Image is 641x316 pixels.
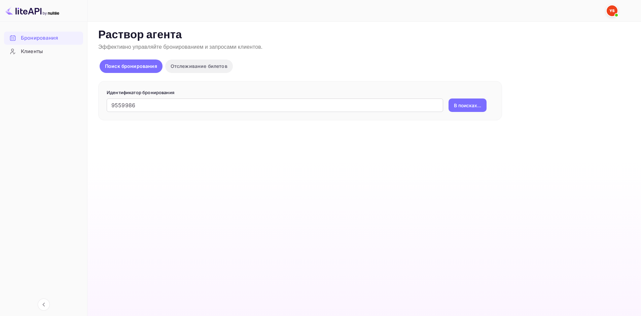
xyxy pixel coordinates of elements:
[454,102,481,109] ya-tr-span: В поисках...
[98,28,182,42] ya-tr-span: Раствор агента
[105,63,157,69] ya-tr-span: Поиск бронирования
[449,98,487,112] button: В поисках...
[5,5,59,16] img: Логотип LiteAPI
[107,98,443,112] input: Введите идентификатор бронирования (например, 63782194)
[4,32,83,45] div: Бронирования
[98,44,262,51] ya-tr-span: Эффективно управляйте бронированием и запросами клиентов.
[21,34,58,42] ya-tr-span: Бронирования
[4,32,83,44] a: Бронирования
[171,63,227,69] ya-tr-span: Отслеживание билетов
[607,5,617,16] img: Служба Поддержки Яндекса
[21,48,43,55] ya-tr-span: Клиенты
[4,45,83,57] a: Клиенты
[107,90,174,95] ya-tr-span: Идентификатор бронирования
[38,299,50,311] button: Свернуть навигацию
